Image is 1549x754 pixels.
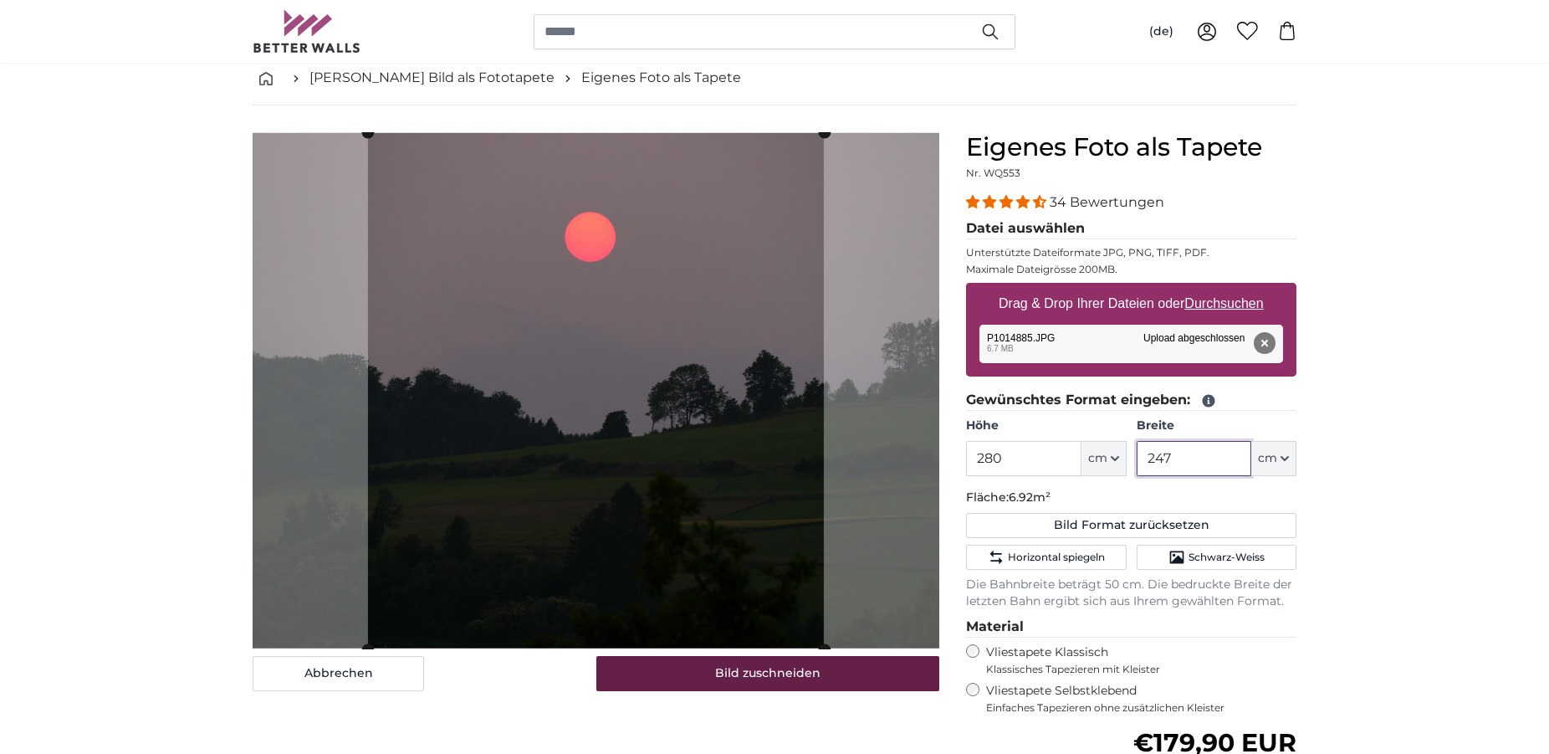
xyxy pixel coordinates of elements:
span: Nr. WQ553 [966,167,1020,179]
span: 4.32 stars [966,194,1050,210]
legend: Material [966,617,1296,638]
label: Breite [1137,418,1296,434]
button: Abbrechen [253,656,424,691]
span: Schwarz-Weiss [1189,551,1265,564]
nav: breadcrumbs [253,51,1296,105]
span: Klassisches Tapezieren mit Kleister [986,663,1282,676]
h1: Eigenes Foto als Tapete [966,132,1296,162]
span: Einfaches Tapezieren ohne zusätzlichen Kleister [986,701,1296,715]
p: Maximale Dateigrösse 200MB. [966,263,1296,276]
u: Durchsuchen [1185,296,1264,310]
a: [PERSON_NAME] Bild als Fototapete [309,68,555,88]
span: 6.92m² [1009,490,1051,505]
img: Betterwalls [253,10,361,53]
p: Die Bahnbreite beträgt 50 cm. Die bedruckte Breite der letzten Bahn ergibt sich aus Ihrem gewählt... [966,577,1296,610]
span: Horizontal spiegeln [1008,551,1105,564]
label: Höhe [966,418,1126,434]
p: Unterstützte Dateiformate JPG, PNG, TIFF, PDF. [966,246,1296,259]
legend: Gewünschtes Format eingeben: [966,390,1296,411]
a: Eigenes Foto als Tapete [581,68,741,88]
button: Bild Format zurücksetzen [966,513,1296,538]
span: 34 Bewertungen [1050,194,1164,210]
span: cm [1088,450,1107,467]
label: Drag & Drop Ihrer Dateien oder [992,287,1270,321]
button: cm [1251,441,1296,476]
span: cm [1258,450,1277,467]
button: Horizontal spiegeln [966,545,1126,570]
button: cm [1081,441,1127,476]
p: Fläche: [966,490,1296,506]
label: Vliestapete Selbstklebend [986,683,1296,715]
label: Vliestapete Klassisch [986,644,1282,676]
button: Schwarz-Weiss [1137,545,1296,570]
button: (de) [1136,17,1187,47]
button: Bild zuschneiden [596,656,940,691]
legend: Datei auswählen [966,218,1296,239]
